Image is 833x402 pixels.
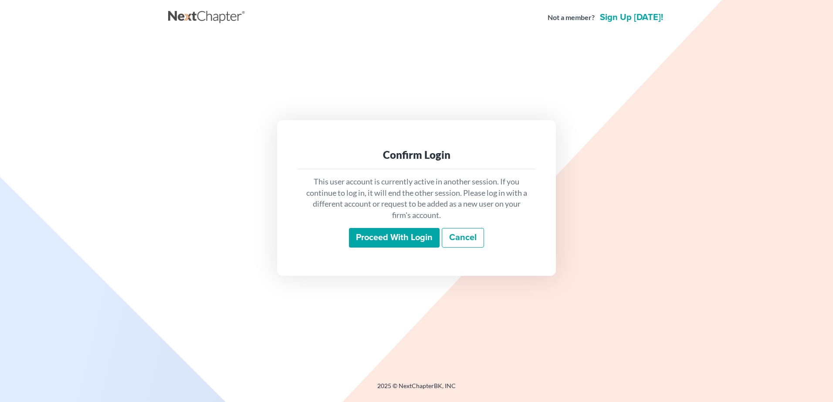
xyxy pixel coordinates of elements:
[548,13,595,23] strong: Not a member?
[168,382,665,397] div: 2025 © NextChapterBK, INC
[598,13,665,22] a: Sign up [DATE]!
[349,228,440,248] input: Proceed with login
[305,176,528,221] p: This user account is currently active in another session. If you continue to log in, it will end ...
[305,148,528,162] div: Confirm Login
[442,228,484,248] a: Cancel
